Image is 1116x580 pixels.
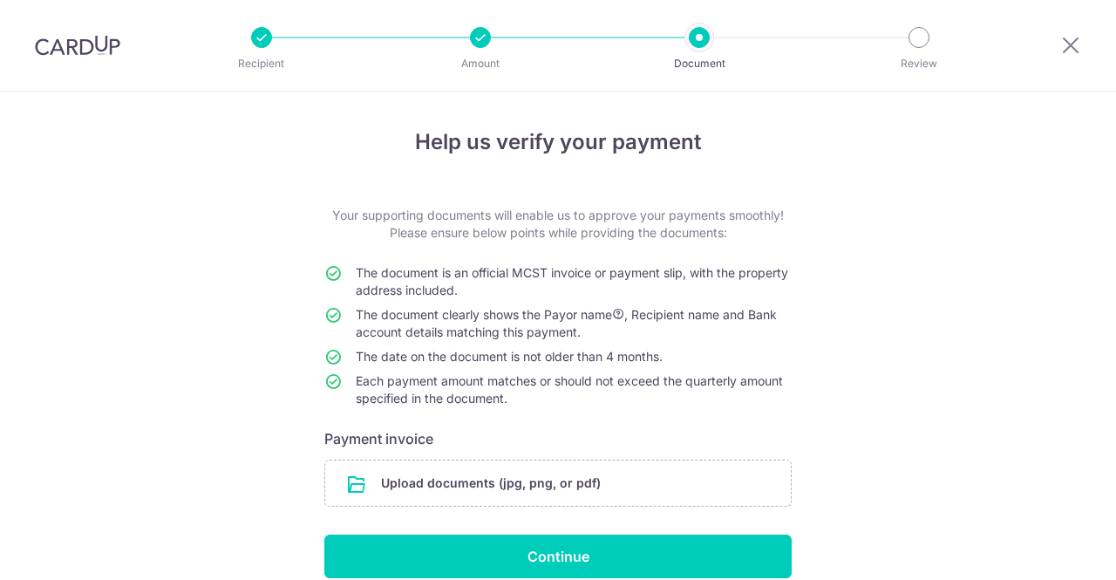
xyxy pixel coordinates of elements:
[635,55,764,72] p: Document
[324,460,792,507] div: Upload documents (jpg, png, or pdf)
[324,428,792,449] h6: Payment invoice
[854,55,983,72] p: Review
[324,126,792,158] h4: Help us verify your payment
[356,265,788,297] span: The document is an official MCST invoice or payment slip, with the property address included.
[324,535,792,578] input: Continue
[356,373,783,406] span: Each payment amount matches or should not exceed the quarterly amount specified in the document.
[35,35,120,56] img: CardUp
[197,55,326,72] p: Recipient
[356,349,663,364] span: The date on the document is not older than 4 months.
[416,55,545,72] p: Amount
[324,207,792,242] p: Your supporting documents will enable us to approve your payments smoothly! Please ensure below p...
[356,307,777,339] span: The document clearly shows the Payor name , Recipient name and Bank account details matching this...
